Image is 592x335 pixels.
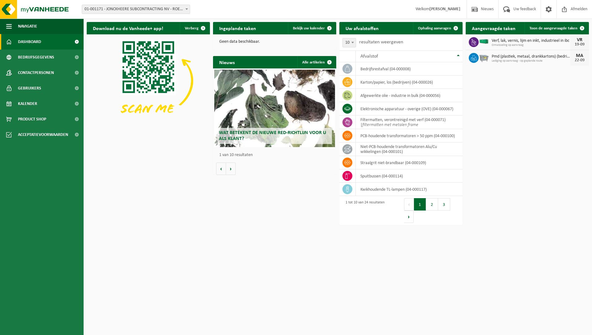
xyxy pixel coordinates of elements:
button: 3 [438,198,450,211]
a: Bekijk uw kalender [288,22,336,34]
label: resultaten weergeven [359,40,403,45]
button: Next [404,211,414,223]
td: PCB-houdende transformatoren > 50 ppm (04-000100) [356,129,463,142]
img: Download de VHEPlus App [87,34,210,127]
span: Bekijk uw kalender [293,26,325,30]
div: 19-09 [573,42,586,47]
span: Bedrijfsgegevens [18,50,54,65]
td: elektronische apparatuur - overige (OVE) (04-000067) [356,102,463,115]
iframe: chat widget [3,321,103,335]
button: Previous [404,198,414,211]
span: Gebruikers [18,80,41,96]
span: 01-001171 - JONCKHEERE SUBCONTRACTING NV - ROESELARE [82,5,190,14]
h2: Download nu de Vanheede+ app! [87,22,169,34]
span: Lediging op aanvraag - op geplande route [492,59,570,63]
span: Dashboard [18,34,41,50]
div: 22-09 [573,58,586,63]
h2: Ingeplande taken [213,22,262,34]
button: Verberg [180,22,209,34]
span: Omwisseling op aanvraag [492,43,570,47]
span: Wat betekent de nieuwe RED-richtlijn voor u als klant? [219,130,326,141]
td: bedrijfsrestafval (04-000008) [356,62,463,76]
span: Product Shop [18,111,46,127]
img: HK-RS-30-GN-00 [479,39,489,44]
td: niet-PCB-houdende transformatoren Alu/Cu wikkelingen (04-000101) [356,142,463,156]
div: VR [573,37,586,42]
div: MA [573,53,586,58]
span: 10 [343,38,356,47]
span: Verf, lak, vernis, lijm en inkt, industrieel in ibc [492,38,570,43]
img: WB-2500-GAL-GY-01 [479,52,489,63]
strong: [PERSON_NAME] [429,7,460,11]
td: karton/papier, los (bedrijven) (04-000026) [356,76,463,89]
td: afgewerkte olie - industrie in bulk (04-000056) [356,89,463,102]
h2: Aangevraagde taken [466,22,522,34]
p: Geen data beschikbaar. [219,40,330,44]
td: straalgrit niet-brandbaar (04-000109) [356,156,463,169]
a: Toon de aangevraagde taken [525,22,588,34]
span: Afvalstof [360,54,378,59]
td: spuitbussen (04-000114) [356,169,463,183]
span: Toon de aangevraagde taken [529,26,577,30]
p: 1 van 10 resultaten [219,153,333,157]
span: Acceptatievoorwaarden [18,127,68,142]
span: Kalender [18,96,37,111]
a: Wat betekent de nieuwe RED-richtlijn voor u als klant? [214,70,335,147]
span: Verberg [185,26,198,30]
button: 2 [426,198,438,211]
span: Navigatie [18,19,37,34]
a: Ophaling aanvragen [413,22,462,34]
td: filtermatten, verontreinigd met verf (04-000071) | [356,115,463,129]
i: filtermatten met metalen frame [362,123,418,127]
h2: Nieuws [213,56,241,68]
span: Ophaling aanvragen [418,26,451,30]
td: kwikhoudende TL-lampen (04-000117) [356,183,463,196]
a: Alle artikelen [297,56,336,68]
span: Pmd (plastiek, metaal, drankkartons) (bedrijven) [492,54,570,59]
button: Volgende [226,163,236,175]
span: Contactpersonen [18,65,54,80]
button: 1 [414,198,426,211]
span: 10 [342,38,356,47]
div: 1 tot 10 van 24 resultaten [342,198,385,224]
h2: Uw afvalstoffen [339,22,385,34]
button: Vorige [216,163,226,175]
